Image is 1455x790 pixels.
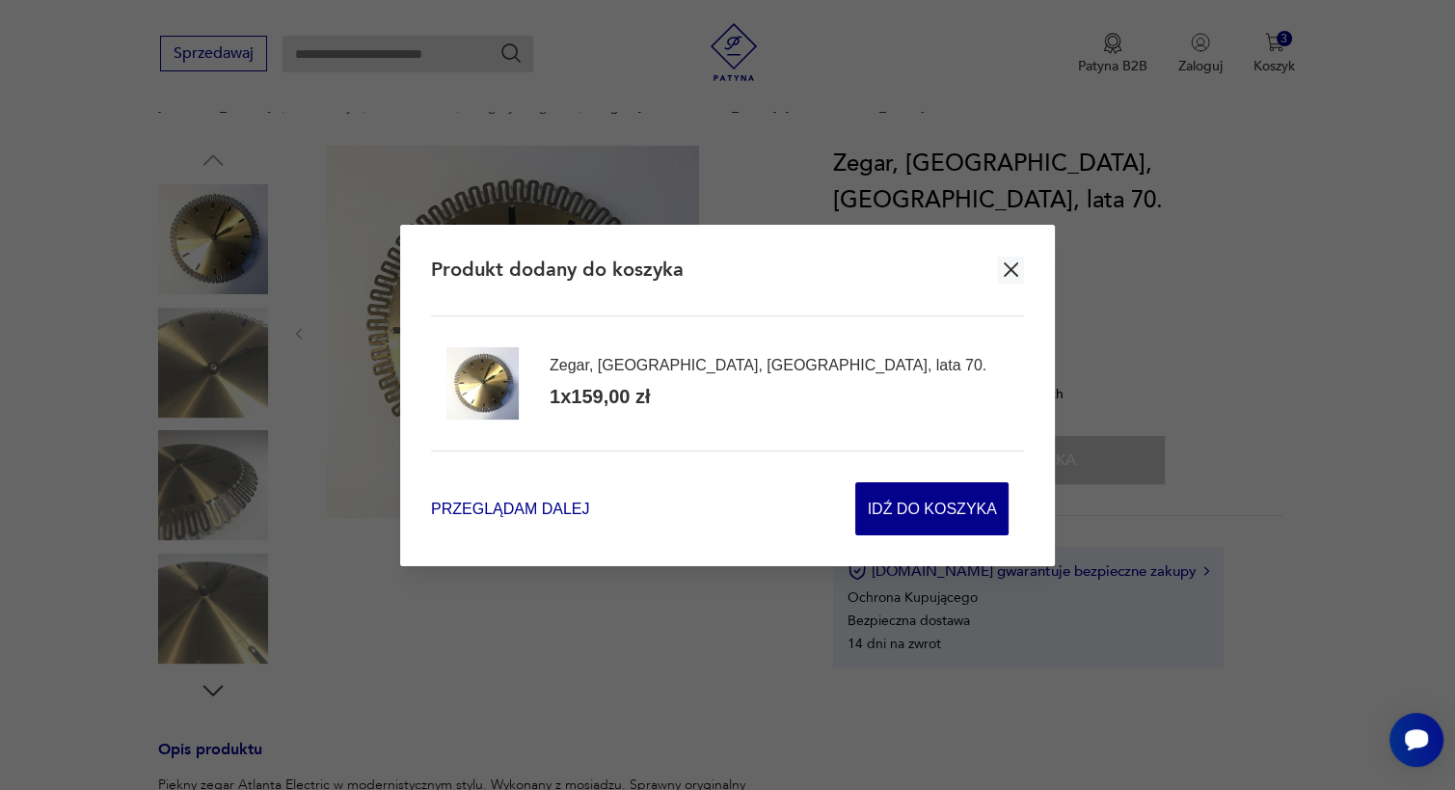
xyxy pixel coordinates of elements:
iframe: Smartsupp widget button [1389,713,1443,767]
h2: Produkt dodany do koszyka [431,257,684,283]
img: Zdjęcie produktu [446,347,519,420]
span: Idź do koszyka [868,483,997,534]
button: Idź do koszyka [855,482,1009,535]
div: Zegar, [GEOGRAPHIC_DATA], [GEOGRAPHIC_DATA], lata 70. [550,357,986,374]
button: Przeglądam dalej [431,498,589,520]
div: 1 x 159,00 zł [550,384,651,410]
